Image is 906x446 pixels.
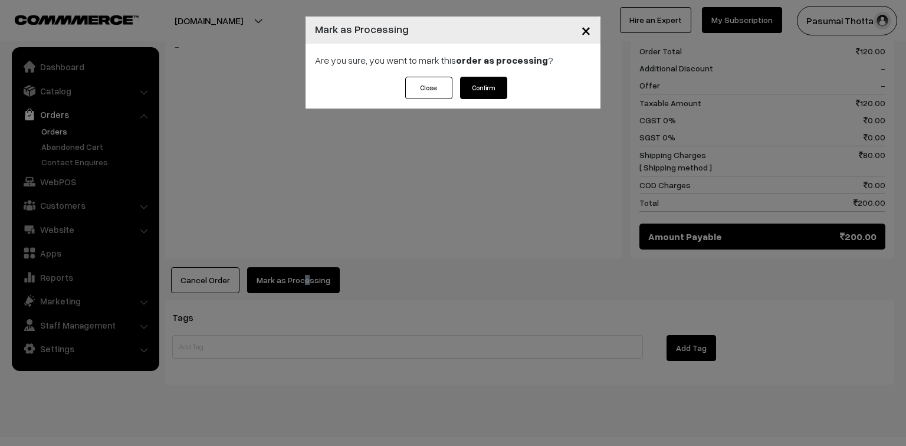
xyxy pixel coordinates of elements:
[572,12,600,48] button: Close
[306,44,600,77] div: Are you sure, you want to mark this ?
[460,77,507,99] button: Confirm
[456,54,548,66] strong: order as processing
[405,77,452,99] button: Close
[581,19,591,41] span: ×
[315,21,409,37] h4: Mark as Processing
